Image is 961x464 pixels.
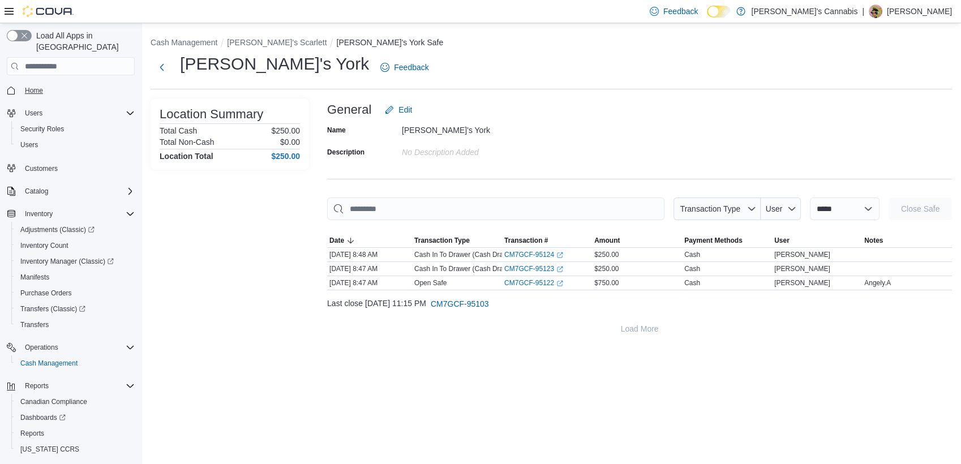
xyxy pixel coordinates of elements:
[11,301,139,317] a: Transfers (Classic)
[869,5,882,18] div: Chelsea Hamilton
[16,442,84,456] a: [US_STATE] CCRS
[16,318,135,332] span: Transfers
[329,236,344,245] span: Date
[20,273,49,282] span: Manifests
[11,269,139,285] button: Manifests
[20,289,72,298] span: Purchase Orders
[426,293,494,315] button: CM7GCF-95103
[402,121,554,135] div: [PERSON_NAME]'s York
[2,206,139,222] button: Inventory
[774,264,830,273] span: [PERSON_NAME]
[336,38,443,47] button: [PERSON_NAME]'s York Safe
[2,82,139,98] button: Home
[11,394,139,410] button: Canadian Compliance
[2,183,139,199] button: Catalog
[504,236,548,245] span: Transaction #
[11,137,139,153] button: Users
[594,264,619,273] span: $250.00
[11,254,139,269] a: Inventory Manager (Classic)
[16,356,82,370] a: Cash Management
[16,255,118,268] a: Inventory Manager (Classic)
[504,250,563,259] a: CM7GCF-95124External link
[594,278,619,287] span: $750.00
[20,225,95,234] span: Adjustments (Classic)
[707,6,731,18] input: Dark Mode
[431,298,489,310] span: CM7GCF-95103
[376,56,433,79] a: Feedback
[227,38,327,47] button: [PERSON_NAME]'s Scarlett
[151,38,217,47] button: Cash Management
[16,255,135,268] span: Inventory Manager (Classic)
[414,264,526,273] p: Cash In To Drawer (Cash Drawer #1)
[398,104,412,115] span: Edit
[684,236,743,245] span: Payment Methods
[16,270,135,284] span: Manifests
[11,441,139,457] button: [US_STATE] CCRS
[11,426,139,441] button: Reports
[160,126,197,135] h6: Total Cash
[16,223,135,237] span: Adjustments (Classic)
[2,378,139,394] button: Reports
[504,264,563,273] a: CM7GCF-95123External link
[20,341,63,354] button: Operations
[327,234,412,247] button: Date
[20,84,48,97] a: Home
[864,236,883,245] span: Notes
[20,429,44,438] span: Reports
[280,138,300,147] p: $0.00
[25,86,43,95] span: Home
[11,410,139,426] a: Dashboards
[20,397,87,406] span: Canadian Compliance
[32,30,135,53] span: Load All Apps in [GEOGRAPHIC_DATA]
[556,266,563,273] svg: External link
[16,223,99,237] a: Adjustments (Classic)
[25,343,58,352] span: Operations
[761,197,801,220] button: User
[327,248,412,261] div: [DATE] 8:48 AM
[25,187,48,196] span: Catalog
[327,197,664,220] input: This is a search bar. As you type, the results lower in the page will automatically filter.
[16,302,135,316] span: Transfers (Classic)
[16,138,42,152] a: Users
[271,152,300,161] h4: $250.00
[25,381,49,390] span: Reports
[20,445,79,454] span: [US_STATE] CCRS
[414,236,470,245] span: Transaction Type
[20,413,66,422] span: Dashboards
[20,304,85,313] span: Transfers (Classic)
[20,106,47,120] button: Users
[20,379,53,393] button: Reports
[20,207,135,221] span: Inventory
[594,236,620,245] span: Amount
[25,209,53,218] span: Inventory
[20,106,135,120] span: Users
[20,184,135,198] span: Catalog
[16,427,135,440] span: Reports
[327,293,952,315] div: Last close [DATE] 11:15 PM
[16,395,135,409] span: Canadian Compliance
[327,262,412,276] div: [DATE] 8:47 AM
[772,234,862,247] button: User
[25,109,42,118] span: Users
[271,126,300,135] p: $250.00
[20,320,49,329] span: Transfers
[327,126,346,135] label: Name
[774,250,830,259] span: [PERSON_NAME]
[504,278,563,287] a: CM7GCF-95122External link
[592,234,682,247] button: Amount
[11,285,139,301] button: Purchase Orders
[25,164,58,173] span: Customers
[20,379,135,393] span: Reports
[327,148,364,157] label: Description
[556,280,563,287] svg: External link
[327,317,952,340] button: Load More
[20,359,78,368] span: Cash Management
[673,197,761,220] button: Transaction Type
[862,234,952,247] button: Notes
[402,143,554,157] div: No Description added
[774,236,790,245] span: User
[864,278,891,287] span: Angely.A
[11,317,139,333] button: Transfers
[16,286,76,300] a: Purchase Orders
[394,62,428,73] span: Feedback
